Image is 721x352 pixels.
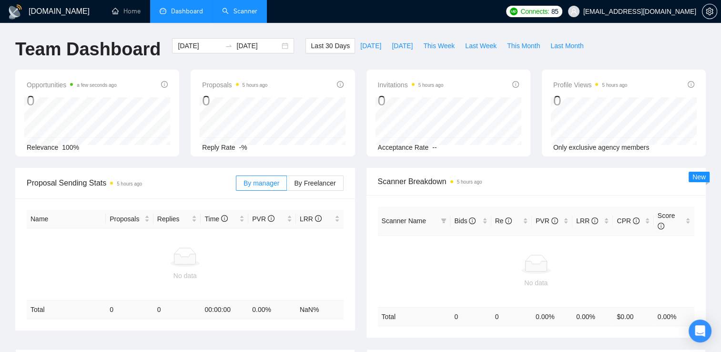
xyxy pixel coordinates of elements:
span: info-circle [512,81,519,88]
span: Re [495,217,512,225]
span: By Freelancer [294,179,335,187]
time: a few seconds ago [77,83,116,88]
td: 0 [153,300,201,319]
td: Total [27,300,106,319]
time: 5 hours ago [602,83,627,88]
td: 0.00 % [532,307,572,326]
span: This Week [423,41,455,51]
th: Replies [153,210,201,228]
span: info-circle [505,217,512,224]
time: 5 hours ago [418,83,444,88]
span: Profile Views [553,79,628,91]
span: 85 [551,6,559,17]
a: searchScanner [222,7,257,15]
td: 0.00 % [654,307,694,326]
td: 0.00 % [248,300,296,319]
td: NaN % [296,300,344,319]
span: Relevance [27,144,58,151]
div: 0 [27,92,117,110]
span: Reply Rate [202,144,235,151]
div: Open Intercom Messenger [689,320,711,342]
span: Connects: [520,6,549,17]
time: 5 hours ago [117,181,142,186]
span: filter [441,218,447,224]
button: This Week [418,38,460,53]
img: logo [8,4,23,20]
span: info-circle [551,217,558,224]
span: [DATE] [360,41,381,51]
div: 0 [553,92,628,110]
button: Last 30 Days [305,38,355,53]
span: info-circle [268,215,274,222]
span: info-circle [591,217,598,224]
button: [DATE] [355,38,386,53]
th: Name [27,210,106,228]
input: End date [236,41,280,51]
span: to [225,42,233,50]
span: Time [204,215,227,223]
td: 0 [491,307,532,326]
button: Last Month [545,38,589,53]
span: info-circle [633,217,640,224]
time: 5 hours ago [457,179,482,185]
td: 00:00:00 [201,300,248,319]
h1: Team Dashboard [15,38,161,61]
span: Opportunities [27,79,117,91]
td: 0 [450,307,491,326]
span: swap-right [225,42,233,50]
span: PVR [252,215,274,223]
a: homeHome [112,7,141,15]
span: Last Month [550,41,583,51]
button: Last Week [460,38,502,53]
button: setting [702,4,717,19]
span: info-circle [337,81,344,88]
button: This Month [502,38,545,53]
span: dashboard [160,8,166,14]
span: Acceptance Rate [378,144,429,151]
span: Bids [454,217,476,225]
div: No data [382,278,691,288]
span: CPR [617,217,639,225]
div: 0 [378,92,444,110]
span: info-circle [658,223,664,229]
th: Proposals [106,210,153,228]
a: setting [702,8,717,15]
img: upwork-logo.png [510,8,518,15]
span: -- [432,144,437,151]
span: Replies [157,214,190,224]
span: Last 30 Days [311,41,350,51]
span: Dashboard [171,7,203,15]
span: info-circle [161,81,168,88]
span: Scanner Name [382,217,426,225]
span: This Month [507,41,540,51]
span: LRR [576,217,598,225]
span: filter [439,214,448,228]
span: info-circle [221,215,228,222]
span: Only exclusive agency members [553,144,650,151]
time: 5 hours ago [243,83,268,88]
td: $ 0.00 [613,307,653,326]
span: Score [658,212,675,230]
span: Scanner Breakdown [378,176,695,187]
span: By manager [244,179,279,187]
td: Total [378,307,451,326]
span: New [692,173,706,181]
span: Proposal Sending Stats [27,177,236,189]
td: 0.00 % [572,307,613,326]
span: info-circle [688,81,694,88]
button: [DATE] [386,38,418,53]
span: Proposals [110,214,142,224]
span: Invitations [378,79,444,91]
span: LRR [300,215,322,223]
span: info-circle [315,215,322,222]
div: No data [30,270,340,281]
span: PVR [536,217,558,225]
span: user [570,8,577,15]
span: info-circle [469,217,476,224]
input: Start date [178,41,221,51]
span: 100% [62,144,79,151]
td: 0 [106,300,153,319]
span: Proposals [202,79,267,91]
span: [DATE] [392,41,413,51]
